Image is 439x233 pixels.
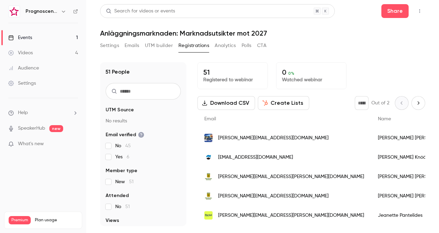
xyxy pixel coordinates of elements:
[218,212,364,219] span: [PERSON_NAME][EMAIL_ADDRESS][PERSON_NAME][DOMAIN_NAME]
[218,193,329,200] span: [PERSON_NAME][EMAIL_ADDRESS][DOMAIN_NAME]
[100,29,425,37] h1: Anläggningsmarknaden: Marknadsutsikter mot 2027
[204,116,216,121] span: Email
[106,8,175,15] div: Search for videos or events
[204,153,213,161] img: lkab.com
[106,131,144,138] span: Email verified
[9,6,20,17] img: Prognoscentret | Powered by Hubexo
[242,40,252,51] button: Polls
[127,155,129,159] span: 6
[8,109,78,116] li: help-dropdown-opener
[106,217,119,224] span: Views
[8,80,36,87] div: Settings
[282,76,341,83] p: Watched webinar
[115,153,129,160] span: Yes
[18,140,44,148] span: What's new
[204,173,213,181] img: hassleholm.se
[204,211,213,220] img: rental.se
[218,173,364,180] span: [PERSON_NAME][EMAIL_ADDRESS][PERSON_NAME][DOMAIN_NAME]
[8,49,33,56] div: Videos
[125,40,139,51] button: Emails
[257,40,266,51] button: CTA
[106,167,137,174] span: Member type
[378,116,391,121] span: Name
[411,96,425,110] button: Next page
[106,68,130,76] h1: 51 People
[100,40,119,51] button: Settings
[197,96,255,110] button: Download CSV
[288,71,294,76] span: 0 %
[125,143,131,148] span: 45
[106,106,134,113] span: UTM Source
[8,34,32,41] div: Events
[204,134,213,142] img: nordberghs.se
[218,154,293,161] span: [EMAIL_ADDRESS][DOMAIN_NAME]
[115,178,134,185] span: New
[18,109,28,116] span: Help
[18,125,45,132] a: SpeakerHub
[70,141,78,147] iframe: Noticeable Trigger
[115,142,131,149] span: No
[258,96,309,110] button: Create Lists
[178,40,209,51] button: Registrations
[381,4,409,18] button: Share
[125,204,130,209] span: 51
[203,68,262,76] p: 51
[35,217,78,223] span: Plan usage
[371,100,389,106] p: Out of 2
[49,125,63,132] span: new
[106,192,129,199] span: Attended
[106,118,181,124] p: No results
[218,134,329,142] span: [PERSON_NAME][EMAIL_ADDRESS][DOMAIN_NAME]
[26,8,58,15] h6: Prognoscentret | Powered by Hubexo
[204,192,213,200] img: hassleholm.se
[115,203,130,210] span: No
[129,179,134,184] span: 51
[203,76,262,83] p: Registered to webinar
[215,40,236,51] button: Analytics
[282,68,341,76] p: 0
[9,216,31,224] span: Premium
[145,40,173,51] button: UTM builder
[8,65,39,72] div: Audience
